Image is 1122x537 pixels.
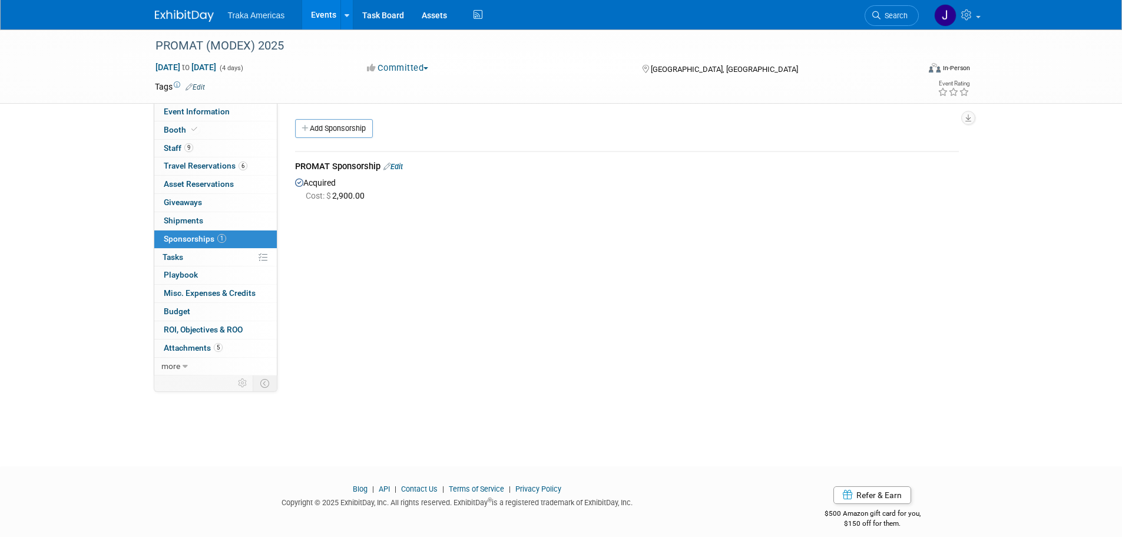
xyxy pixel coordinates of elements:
[295,175,959,202] div: Acquired
[379,485,390,493] a: API
[191,126,197,133] i: Booth reservation complete
[934,4,956,27] img: Jamie Saenz
[369,485,377,493] span: |
[401,485,438,493] a: Contact Us
[154,249,277,266] a: Tasks
[849,61,971,79] div: Event Format
[154,285,277,302] a: Misc. Expenses & Credits
[833,486,911,504] a: Refer & Earn
[164,343,223,352] span: Attachments
[881,11,908,20] span: Search
[164,179,234,189] span: Asset Reservations
[777,519,968,529] div: $150 off for them.
[164,216,203,225] span: Shipments
[154,157,277,175] a: Travel Reservations6
[515,485,561,493] a: Privacy Policy
[154,321,277,339] a: ROI, Objectives & ROO
[155,495,760,508] div: Copyright © 2025 ExhibitDay, Inc. All rights reserved. ExhibitDay is a registered trademark of Ex...
[154,140,277,157] a: Staff9
[777,501,968,528] div: $500 Amazon gift card for you,
[392,485,399,493] span: |
[154,303,277,321] a: Budget
[180,62,191,72] span: to
[154,194,277,212] a: Giveaways
[214,343,223,352] span: 5
[154,266,277,284] a: Playbook
[353,485,368,493] a: Blog
[163,252,183,262] span: Tasks
[164,325,243,334] span: ROI, Objectives & ROO
[253,375,277,391] td: Toggle Event Tabs
[164,307,190,316] span: Budget
[449,485,504,493] a: Terms of Service
[929,63,941,73] img: Format-Inperson.png
[651,65,798,74] span: [GEOGRAPHIC_DATA], [GEOGRAPHIC_DATA]
[151,35,901,57] div: PROMAT (MODEX) 2025
[164,143,193,153] span: Staff
[155,62,217,73] span: [DATE] [DATE]
[154,340,277,357] a: Attachments5
[155,10,214,22] img: ExhibitDay
[295,119,373,138] a: Add Sponsorship
[219,64,243,72] span: (4 days)
[164,107,230,116] span: Event Information
[164,234,226,243] span: Sponsorships
[363,62,433,74] button: Committed
[239,162,247,170] span: 6
[164,288,256,298] span: Misc. Expenses & Credits
[164,197,202,207] span: Giveaways
[506,485,514,493] span: |
[439,485,447,493] span: |
[164,125,200,134] span: Booth
[154,358,277,375] a: more
[383,162,403,171] a: Edit
[217,234,226,243] span: 1
[164,270,198,279] span: Playbook
[186,83,205,91] a: Edit
[233,375,253,391] td: Personalize Event Tab Strip
[942,64,970,73] div: In-Person
[306,191,332,200] span: Cost: $
[306,191,369,200] span: 2,900.00
[155,81,205,93] td: Tags
[938,81,969,87] div: Event Rating
[154,176,277,193] a: Asset Reservations
[488,497,492,503] sup: ®
[184,143,193,152] span: 9
[295,160,959,175] div: PROMAT Sponsorship
[154,121,277,139] a: Booth
[154,212,277,230] a: Shipments
[164,161,247,170] span: Travel Reservations
[865,5,919,26] a: Search
[154,103,277,121] a: Event Information
[228,11,285,20] span: Traka Americas
[161,361,180,371] span: more
[154,230,277,248] a: Sponsorships1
